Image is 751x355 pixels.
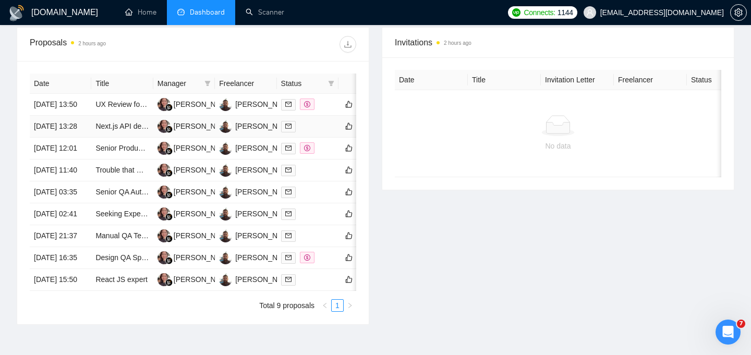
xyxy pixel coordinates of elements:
span: like [345,188,353,196]
div: [PERSON_NAME] [235,186,295,198]
span: like [345,122,353,130]
span: user [586,9,593,16]
a: React JS expert [95,275,148,284]
span: Connects: [524,7,555,18]
span: mail [285,189,292,195]
a: Senior Production Engineer - React/Supabase App - 6 Week Sprint to Launch [95,144,346,152]
img: EH [219,251,232,264]
span: mail [285,254,292,261]
td: [DATE] 13:50 [30,94,91,116]
img: EH [219,207,232,221]
td: [DATE] 02:41 [30,203,91,225]
img: EH [219,186,232,199]
td: React JS expert [91,269,153,291]
button: download [340,36,356,53]
button: like [343,251,355,264]
span: right [347,302,353,309]
a: EH[PERSON_NAME] [219,143,295,152]
td: [DATE] 11:40 [30,160,91,181]
a: EH[PERSON_NAME] [219,121,295,130]
span: Dashboard [190,8,225,17]
img: upwork-logo.png [512,8,520,17]
th: Freelancer [614,70,687,90]
a: Trouble that my mobile iOS app crushes of TestFlight [95,166,267,174]
iframe: Intercom live chat [716,320,741,345]
th: Freelancer [215,74,276,94]
span: Manager [158,78,200,89]
th: Date [395,70,468,90]
li: 1 [331,299,344,312]
div: [PERSON_NAME] [174,252,234,263]
th: Invitation Letter [541,70,614,90]
img: EH [219,98,232,111]
div: [PERSON_NAME] [235,120,295,132]
img: gigradar-bm.png [165,169,173,177]
span: like [345,144,353,152]
a: EH[PERSON_NAME] [219,165,295,174]
a: 1 [332,300,343,311]
td: [DATE] 16:35 [30,247,91,269]
td: [DATE] 12:01 [30,138,91,160]
span: dollar [304,101,310,107]
img: NV [158,186,171,199]
img: gigradar-bm.png [165,235,173,242]
img: gigradar-bm.png [165,213,173,221]
img: logo [8,5,25,21]
td: Senior Production Engineer - React/Supabase App - 6 Week Sprint to Launch [91,138,153,160]
td: Seeking Expert Software Agency for Innovative AI-Powered App - React.js, Node.js, Open-Source AI) [91,203,153,225]
img: EH [219,120,232,133]
img: NV [158,142,171,155]
img: gigradar-bm.png [165,148,173,155]
span: setting [731,8,746,17]
div: [PERSON_NAME] [235,274,295,285]
td: Manual QA Tester for iOS & Android Mobile app [91,225,153,247]
button: like [343,98,355,111]
a: Seeking Expert Software Agency for Innovative AI-Powered App - React.js, Node.js, Open-Source AI) [95,210,422,218]
a: NV[PERSON_NAME] [158,231,234,239]
div: [PERSON_NAME] [235,99,295,110]
a: EH[PERSON_NAME] [219,231,295,239]
div: [PERSON_NAME] [174,120,234,132]
time: 2 hours ago [78,41,106,46]
td: [DATE] 21:37 [30,225,91,247]
div: [PERSON_NAME] [174,208,234,219]
a: Next.js API developer. [95,122,167,130]
a: EH[PERSON_NAME] [219,100,295,108]
td: Trouble that my mobile iOS app crushes of TestFlight [91,160,153,181]
img: gigradar-bm.png [165,279,173,286]
span: mail [285,211,292,217]
a: NV[PERSON_NAME] [158,275,234,283]
td: [DATE] 03:35 [30,181,91,203]
a: EH[PERSON_NAME] [219,253,295,261]
span: filter [202,76,213,91]
button: like [343,142,355,154]
span: like [345,231,353,240]
span: left [322,302,328,309]
span: mail [285,145,292,151]
time: 2 hours ago [444,40,471,46]
div: [PERSON_NAME] [174,230,234,241]
img: gigradar-bm.png [165,257,173,264]
span: mail [285,123,292,129]
div: Proposals [30,36,193,53]
img: NV [158,120,171,133]
img: NV [158,98,171,111]
span: like [345,166,353,174]
a: Design QA Specialist: Catch Every Pixel Mismatch Between Figma and Webflow [95,253,356,262]
li: Next Page [344,299,356,312]
img: NV [158,251,171,264]
span: Invitations [395,36,721,49]
div: [PERSON_NAME] [235,208,295,219]
button: like [343,120,355,132]
a: NV[PERSON_NAME] [158,143,234,152]
a: Manual QA Tester for iOS & Android Mobile app [95,231,249,240]
a: NV[PERSON_NAME] [158,165,234,174]
li: Previous Page [319,299,331,312]
div: [PERSON_NAME] [174,186,234,198]
img: EH [219,164,232,177]
span: like [345,100,353,108]
img: NV [158,273,171,286]
div: [PERSON_NAME] [235,252,295,263]
img: NV [158,207,171,221]
span: download [340,40,356,48]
